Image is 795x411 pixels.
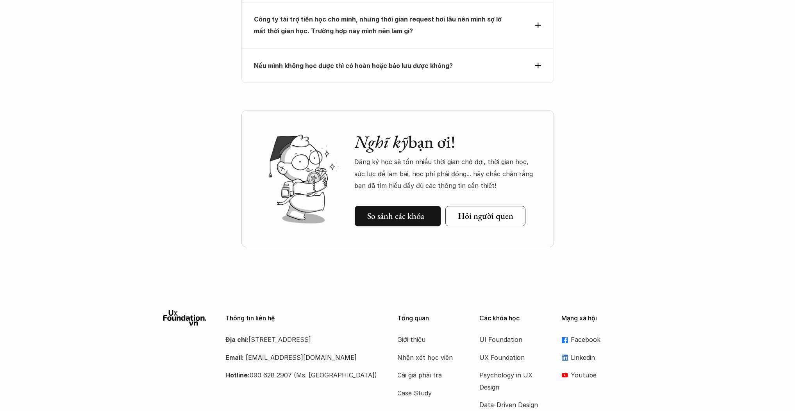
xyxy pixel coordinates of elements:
p: Đăng ký học sẽ tốn nhiều thời gian chờ đợi, thời gian học, sức lực để làm bài, học phí phải đóng.... [355,156,538,191]
p: 090 628 2907 (Ms. [GEOGRAPHIC_DATA]) [226,369,378,381]
a: Giới thiệu [398,334,460,345]
a: Psychology in UX Design [480,369,542,393]
p: Các khóa học [480,315,550,322]
a: Facebook [562,334,632,345]
h2: bạn ơi! [355,132,538,152]
h5: Hỏi người quen [458,211,513,221]
em: Nghĩ kỹ [355,130,409,153]
a: UI Foundation [480,334,542,345]
p: Tổng quan [398,315,468,322]
a: Hỏi người quen [445,206,525,226]
strong: Nếu mình không học được thì có hoàn hoặc bảo lưu được không? [254,62,453,70]
a: Nhận xét học viên [398,352,460,363]
a: [EMAIL_ADDRESS][DOMAIN_NAME] [246,354,357,361]
p: Youtube [571,369,632,381]
p: Facebook [571,334,632,345]
a: Youtube [562,369,632,381]
p: Linkedin [571,352,632,363]
strong: Địa chỉ: [226,336,249,343]
strong: Email: [226,354,244,361]
strong: Công ty tài trợ tiền học cho mình, nhưng thời gian request hơi lâu nên mình sợ lỡ mất thời gian h... [254,15,504,35]
p: [STREET_ADDRESS] [226,334,378,345]
p: Thông tin liên hệ [226,315,378,322]
h5: So sánh các khóa [367,211,424,221]
a: UX Foundation [480,352,542,363]
strong: Hotline: [226,371,250,379]
a: Linkedin [562,352,632,363]
a: Data-Driven Design [480,399,542,411]
a: Cái giá phải trả [398,369,460,381]
p: Mạng xã hội [562,315,632,322]
a: Case Study [398,387,460,399]
a: So sánh các khóa [355,206,441,226]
